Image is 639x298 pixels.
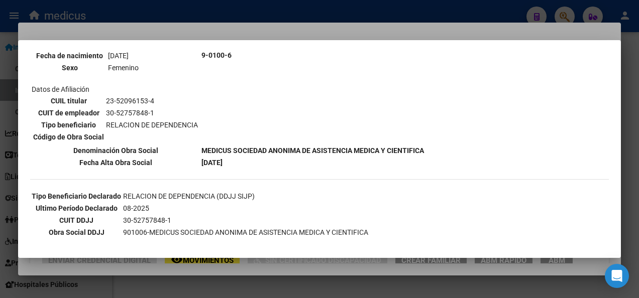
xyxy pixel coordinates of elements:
[123,203,369,214] td: 08-2025
[105,107,198,118] td: 30-52757848-1
[31,191,122,202] th: Tipo Beneficiario Declarado
[123,215,369,226] td: 30-52757848-1
[105,119,198,130] td: RELACION DE DEPENDENCIA
[33,50,106,61] th: Fecha de nacimiento
[31,215,122,226] th: CUIT DDJJ
[33,62,106,73] th: Sexo
[105,95,198,106] td: 23-52096153-4
[123,191,369,202] td: RELACION DE DEPENDENCIA (DDJJ SIJP)
[108,50,174,61] td: [DATE]
[33,95,104,106] th: CUIL titular
[31,157,200,168] th: Fecha Alta Obra Social
[31,203,122,214] th: Ultimo Período Declarado
[201,51,232,59] b: 9-0100-6
[201,146,424,155] b: MEDICUS SOCIEDAD ANONIMA DE ASISTENCIA MEDICA Y CIENTIFICA
[33,107,104,118] th: CUIT de empleador
[123,227,369,238] td: 901006-MEDICUS SOCIEDAD ANONIMA DE ASISTENCIA MEDICA Y CIENTIFICA
[31,227,122,238] th: Obra Social DDJJ
[33,119,104,130] th: Tipo beneficiario
[33,131,104,142] th: Código de Obra Social
[605,264,629,288] div: Open Intercom Messenger
[108,62,174,73] td: Femenino
[31,145,200,156] th: Denominación Obra Social
[201,159,223,167] b: [DATE]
